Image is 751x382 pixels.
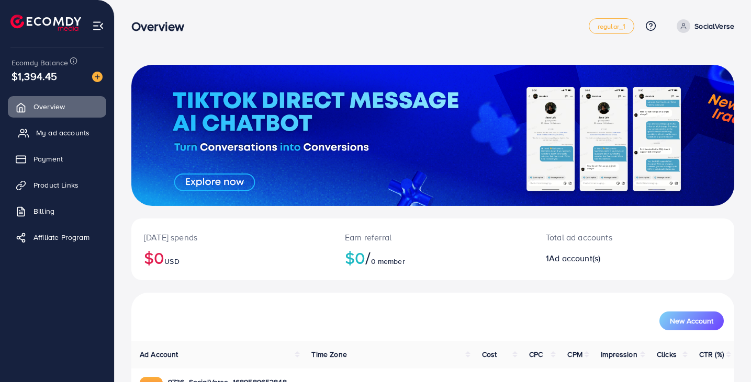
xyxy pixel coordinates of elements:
span: CPC [529,349,543,360]
span: Time Zone [311,349,346,360]
span: Cost [482,349,497,360]
a: Billing [8,201,106,222]
img: logo [10,15,81,31]
span: Affiliate Program [33,232,89,242]
img: image [92,72,103,82]
span: Payment [33,154,63,164]
span: Billing [33,206,54,216]
span: Product Links [33,180,79,190]
span: regular_1 [598,23,625,30]
p: [DATE] spends [144,231,320,244]
span: 0 member [371,256,405,267]
button: New Account [659,311,724,330]
iframe: Chat [707,335,743,374]
span: CPM [567,349,582,360]
a: My ad accounts [8,122,106,143]
h2: $0 [345,248,521,268]
p: SocialVerse [694,20,734,32]
span: Ad Account [140,349,178,360]
a: Affiliate Program [8,227,106,248]
span: New Account [670,317,713,325]
span: Ecomdy Balance [12,57,68,68]
img: menu [92,20,104,32]
span: $1,394.45 [12,68,57,84]
a: Overview [8,96,106,117]
span: My ad accounts [36,128,89,138]
a: regular_1 [589,18,634,34]
span: CTR (%) [699,349,724,360]
h3: Overview [131,19,193,34]
p: Total ad accounts [546,231,671,244]
span: Overview [33,101,65,112]
h2: 1 [546,253,671,263]
h2: $0 [144,248,320,268]
span: Ad account(s) [549,252,600,264]
a: SocialVerse [672,19,734,33]
span: / [365,246,371,270]
span: USD [164,256,179,267]
span: Impression [601,349,637,360]
a: Product Links [8,175,106,195]
span: Clicks [657,349,677,360]
a: Payment [8,148,106,169]
p: Earn referral [345,231,521,244]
